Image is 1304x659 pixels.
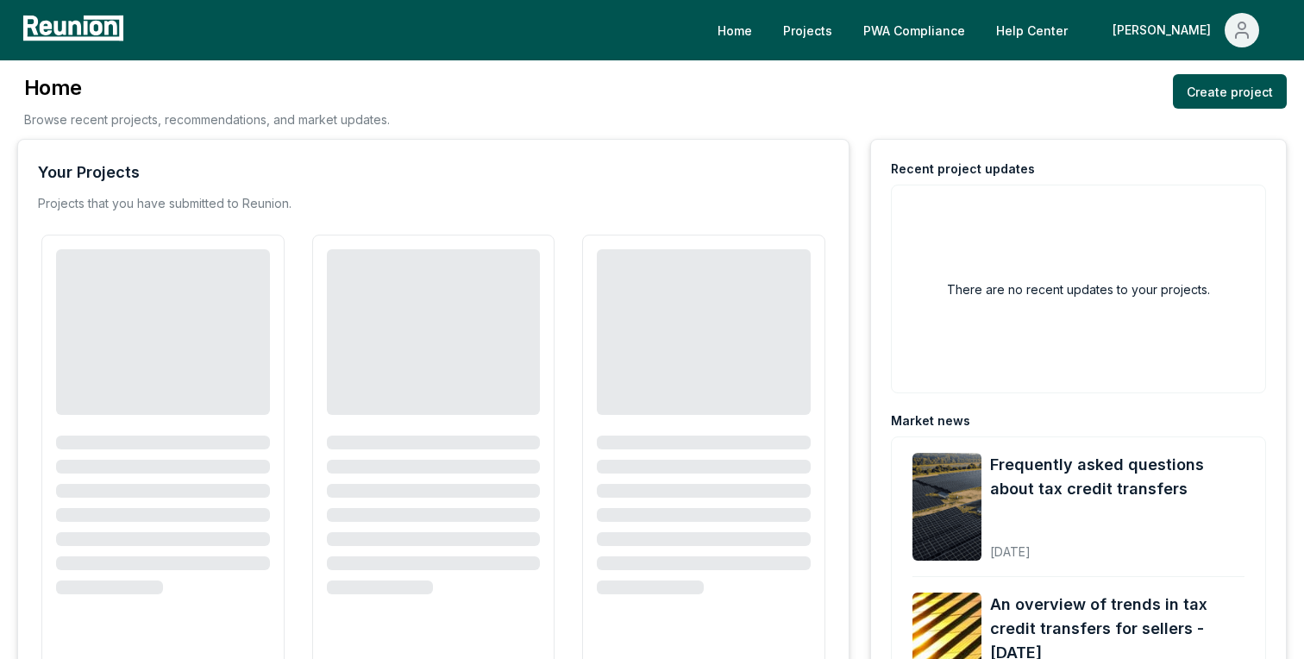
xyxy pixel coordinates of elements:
div: [DATE] [990,530,1244,561]
p: Browse recent projects, recommendations, and market updates. [24,110,390,129]
div: Recent project updates [891,160,1035,178]
div: Your Projects [38,160,140,185]
h3: Home [24,74,390,102]
a: Help Center [982,13,1081,47]
a: Frequently asked questions about tax credit transfers [990,453,1244,501]
p: Projects that you have submitted to Reunion. [38,195,292,212]
div: Market news [891,412,970,430]
a: Home [704,13,766,47]
h2: There are no recent updates to your projects. [947,280,1210,298]
img: Frequently asked questions about tax credit transfers [912,453,981,561]
button: [PERSON_NAME] [1099,13,1273,47]
div: [PERSON_NAME] [1113,13,1218,47]
nav: Main [704,13,1287,47]
a: PWA Compliance [849,13,979,47]
a: Create project [1173,74,1287,109]
a: Projects [769,13,846,47]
